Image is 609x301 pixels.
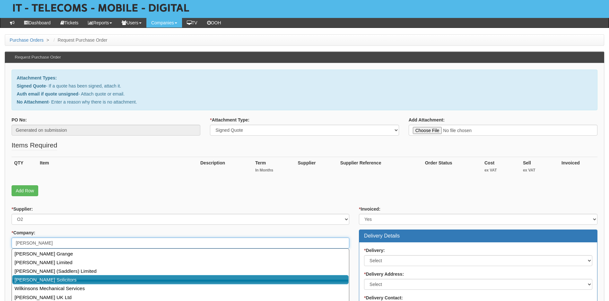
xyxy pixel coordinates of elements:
h3: Request Purchase Order [12,52,64,63]
a: Users [117,18,146,28]
label: Attachment Type: [210,117,249,123]
th: Term [253,157,295,179]
th: Supplier Reference [338,157,422,179]
a: Reports [83,18,117,28]
p: - Attach quote or email. [17,91,592,97]
b: No Attachment [17,99,48,105]
a: Tickets [56,18,83,28]
th: Cost [482,157,520,179]
a: [PERSON_NAME] Grange [13,249,348,258]
th: Item [37,157,198,179]
a: Companies [146,18,182,28]
a: [PERSON_NAME] Limited [13,258,348,267]
small: In Months [255,168,293,173]
p: - If a quote has been signed, attach it. [17,83,592,89]
li: Request Purchase Order [52,37,108,43]
th: Description [198,157,253,179]
b: Auth email if quote unsigned [17,91,78,96]
th: Order Status [422,157,482,179]
label: Invoiced: [359,206,380,212]
small: ex VAT [484,168,518,173]
a: Add Row [12,185,38,196]
a: [PERSON_NAME] (Saddlers) Limited [13,267,348,275]
label: Delivery Address: [364,271,404,277]
th: Sell [520,157,559,179]
a: [PERSON_NAME] Solicitors [12,275,349,284]
a: Dashboard [19,18,56,28]
a: Wilkinsons Mechanical Services [13,284,348,293]
span: > [45,38,51,43]
h3: Delivery Details [364,233,592,239]
a: OOH [202,18,226,28]
label: PO No: [12,117,27,123]
legend: Items Required [12,140,57,150]
th: Invoiced [559,157,597,179]
th: QTY [12,157,37,179]
label: Add Attachment: [409,117,445,123]
b: Attachment Types: [17,75,57,80]
small: ex VAT [523,168,556,173]
label: Company: [12,230,35,236]
a: Purchase Orders [10,38,44,43]
label: Supplier: [12,206,33,212]
label: Delivery: [364,247,385,254]
label: Delivery Contact: [364,295,403,301]
a: TV [182,18,202,28]
p: - Enter a reason why there is no attachment. [17,99,592,105]
b: Signed Quote [17,83,46,88]
th: Supplier [295,157,337,179]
